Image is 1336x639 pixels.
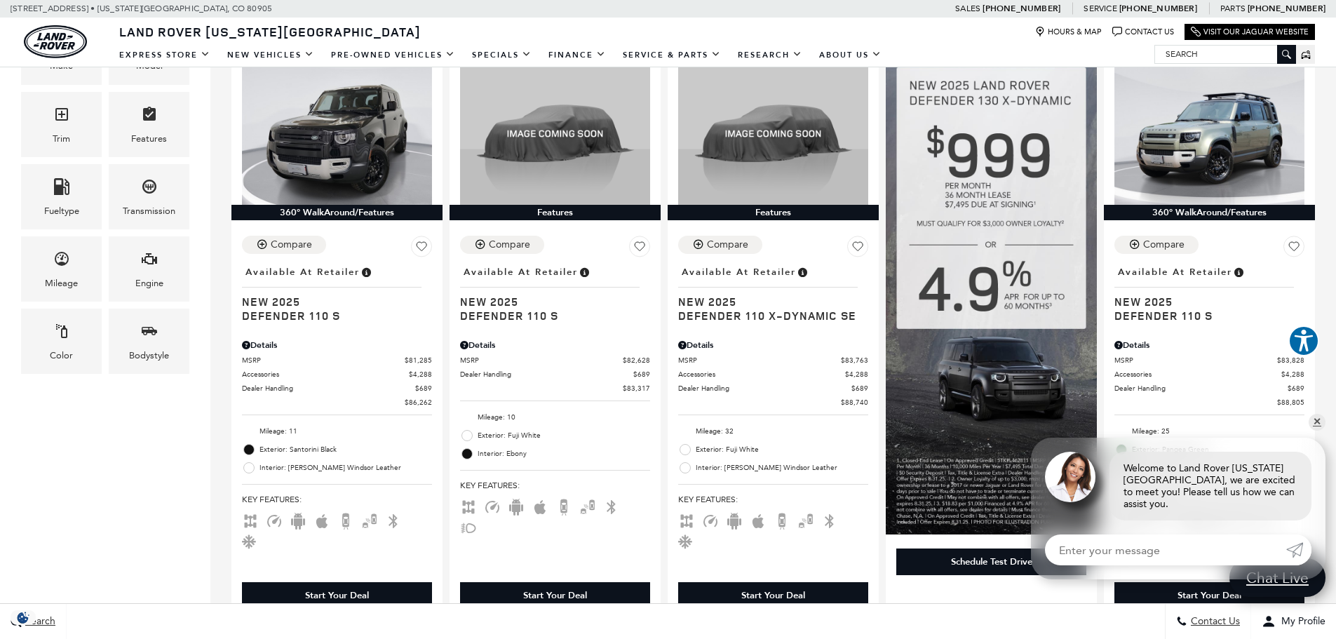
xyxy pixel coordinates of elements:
[489,238,530,251] div: Compare
[1277,397,1304,408] span: $88,805
[11,4,272,13] a: [STREET_ADDRESS] • [US_STATE][GEOGRAPHIC_DATA], CO 80905
[123,203,175,219] div: Transmission
[1114,355,1277,365] span: MSRP
[129,348,169,363] div: Bodystyle
[1114,582,1304,609] div: Start Your Deal
[460,236,544,254] button: Compare Vehicle
[774,515,790,525] span: Backup Camera
[1232,264,1245,280] span: Vehicle is in stock and ready for immediate delivery. Due to demand, availability is subject to c...
[385,515,402,525] span: Bluetooth
[1283,236,1304,262] button: Save Vehicle
[1114,397,1304,408] a: $88,805
[678,262,868,323] a: Available at RetailerNew 2025Defender 110 X-Dynamic SE
[1178,589,1241,602] div: Start Your Deal
[1104,205,1315,220] div: 360° WalkAround/Features
[50,348,73,363] div: Color
[523,589,587,602] div: Start Your Deal
[1114,339,1304,351] div: Pricing Details - Defender 110 S
[896,549,1086,575] div: Schedule Test Drive
[109,309,189,374] div: BodystyleBodystyle
[242,422,432,440] li: Mileage: 11
[271,238,312,251] div: Compare
[1286,534,1311,565] a: Submit
[242,536,259,546] span: Cooled Seats
[702,515,719,525] span: Adaptive Cruise Control
[797,515,814,525] span: Blind Spot Monitor
[460,295,640,309] span: New 2025
[1045,452,1095,502] img: Agent profile photo
[313,515,330,525] span: Apple Car-Play
[242,355,432,365] a: MSRP $81,285
[540,43,614,67] a: Finance
[109,164,189,229] div: TransmissionTransmission
[405,355,432,365] span: $81,285
[45,276,78,291] div: Mileage
[21,164,102,229] div: FueltypeFueltype
[242,355,405,365] span: MSRP
[460,355,650,365] a: MSRP $82,628
[578,264,591,280] span: Vehicle is in stock and ready for immediate delivery. Due to demand, availability is subject to c...
[678,339,868,351] div: Pricing Details - Defender 110 X-Dynamic SE
[53,131,70,147] div: Trim
[1114,383,1304,394] a: Dealer Handling $689
[847,236,868,262] button: Save Vehicle
[242,397,432,408] a: $86,262
[415,383,432,394] span: $689
[1114,422,1304,440] li: Mileage: 25
[460,62,650,205] img: 2025 Land Rover Defender 110 S
[623,383,650,394] span: $83,317
[1112,27,1174,37] a: Contact Us
[1187,616,1240,628] span: Contact Us
[24,25,87,58] img: Land Rover
[53,319,70,348] span: Color
[141,102,158,131] span: Features
[851,383,868,394] span: $689
[1045,534,1286,565] input: Enter your message
[1220,4,1246,13] span: Parts
[1109,452,1311,520] div: Welcome to Land Rover [US_STATE][GEOGRAPHIC_DATA], we are excited to meet you! Please tell us how...
[7,610,39,625] img: Opt-Out Icon
[141,175,158,203] span: Transmission
[242,339,432,351] div: Pricing Details - Defender 110 S
[1143,238,1185,251] div: Compare
[360,264,372,280] span: Vehicle is in stock and ready for immediate delivery. Due to demand, availability is subject to c...
[460,478,650,493] span: Key Features :
[841,397,868,408] span: $88,740
[508,501,525,511] span: Android Auto
[678,536,695,546] span: Cooled Seats
[1114,383,1288,394] span: Dealer Handling
[629,236,650,262] button: Save Vehicle
[678,62,868,205] img: 2025 Land Rover Defender 110 X-Dynamic SE
[242,515,259,525] span: AWD
[633,369,650,379] span: $689
[678,369,845,379] span: Accessories
[141,247,158,276] span: Engine
[242,369,409,379] span: Accessories
[464,264,578,280] span: Available at Retailer
[460,369,650,379] a: Dealer Handling $689
[460,309,640,323] span: Defender 110 S
[460,408,650,426] li: Mileage: 10
[405,397,432,408] span: $86,262
[478,447,650,461] span: Interior: Ebony
[1114,262,1304,323] a: Available at RetailerNew 2025Defender 110 S
[323,43,464,67] a: Pre-Owned Vehicles
[1114,309,1294,323] span: Defender 110 S
[242,295,421,309] span: New 2025
[603,501,620,511] span: Bluetooth
[555,501,572,511] span: Backup Camera
[460,522,477,532] span: Fog Lights
[678,236,762,254] button: Compare Vehicle
[845,369,868,379] span: $4,288
[841,355,868,365] span: $83,763
[24,25,87,58] a: land-rover
[811,43,890,67] a: About Us
[111,23,429,40] a: Land Rover [US_STATE][GEOGRAPHIC_DATA]
[682,264,796,280] span: Available at Retailer
[109,92,189,157] div: FeaturesFeatures
[1281,369,1304,379] span: $4,288
[242,369,432,379] a: Accessories $4,288
[1114,355,1304,365] a: MSRP $83,828
[119,23,421,40] span: Land Rover [US_STATE][GEOGRAPHIC_DATA]
[242,236,326,254] button: Compare Vehicle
